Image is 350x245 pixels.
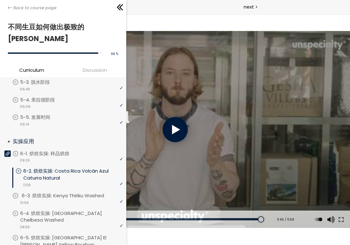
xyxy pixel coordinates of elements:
[20,104,31,109] span: 06:06
[20,87,30,92] span: 06:43
[8,5,56,11] a: Back to course page
[65,66,125,74] span: Discussion
[23,168,123,181] p: 6-2. 烘焙实操: Costa Rica Volcán Azul Caturra Natural
[270,203,294,208] div: 11:49 / 11:58
[20,210,123,224] p: 6-4. 烘焙实操: [GEOGRAPHIC_DATA] Chelbesa Washed
[20,200,29,205] span: 10:59
[19,66,44,74] span: Curriculum
[325,197,335,214] button: Volume
[314,197,323,214] button: Play back rate
[111,52,118,56] span: 96 %
[20,224,30,230] span: 08:58
[13,138,118,145] p: 实操应用
[23,182,31,188] span: 11:58
[313,197,324,214] div: Change playback rate
[20,96,68,103] p: 5-4. 美拉德阶段
[22,192,117,199] p: 6-3. 烘焙实操: Kenya Thiriku Washed
[20,150,82,157] p: 6-1. 烘焙实操: 样品烘焙
[14,5,56,11] span: Back to course page
[8,21,115,45] h1: 不同生豆如何做出极致的[PERSON_NAME]
[20,79,62,86] p: 5-3. 脱水阶段
[244,3,254,10] span: next
[20,114,63,121] p: 5-5. 发展时间
[20,158,30,163] span: 09:29
[20,122,29,127] span: 06:14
